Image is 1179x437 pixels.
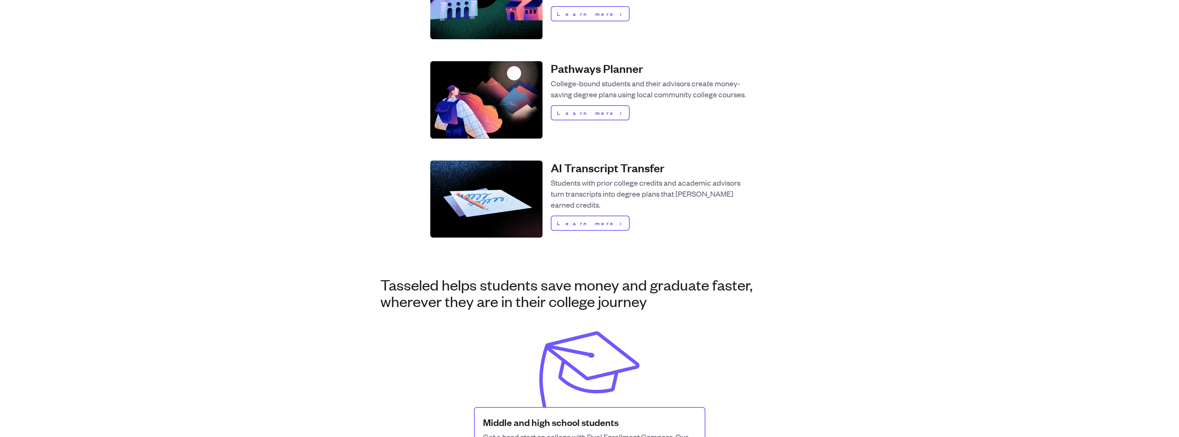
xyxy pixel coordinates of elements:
p: Students with prior college credits and academic advisors turn transcripts into degree plans that... [551,177,749,210]
h3: Tasseled helps students save money and graduate faster, wherever they are in their college journey [380,276,799,309]
a: Learn more [551,105,630,120]
h4: Pathways Planner [551,61,749,75]
a: Learn more [551,216,630,231]
span: Learn more [557,109,617,117]
img: Pathways Planner [430,61,543,139]
p: College-bound students and their advisors create money-saving degree plans using local community ... [551,78,749,100]
img: AI Transcript Transfer [430,161,543,238]
h4: Middle and high school students [483,416,696,428]
span: Learn more [557,10,617,18]
span: Learn more [557,219,617,227]
h4: AI Transcript Transfer [551,161,749,174]
a: Learn more [551,6,630,21]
